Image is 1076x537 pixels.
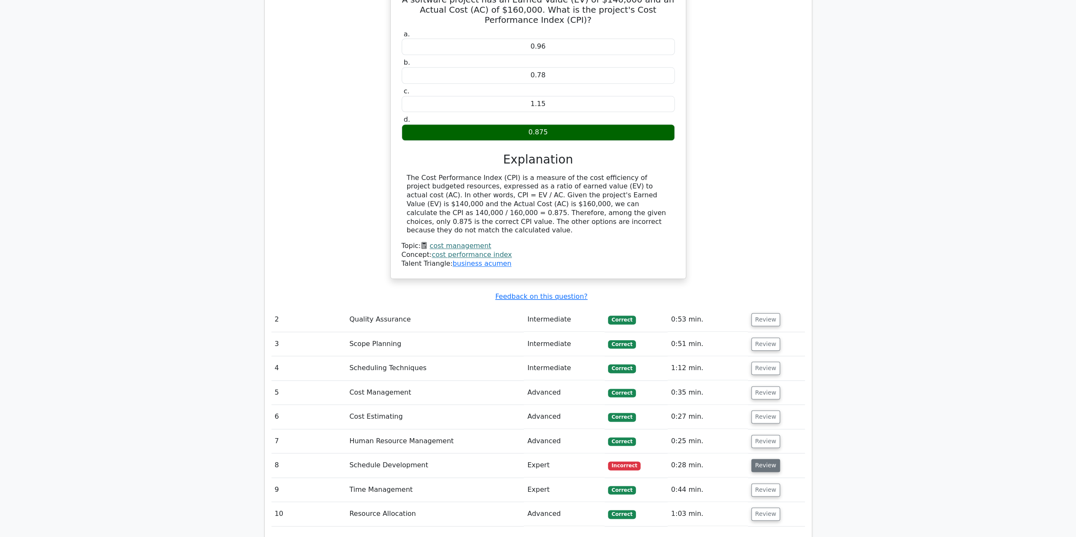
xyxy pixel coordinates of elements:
td: 1:03 min. [668,502,748,526]
button: Review [751,410,780,423]
button: Review [751,338,780,351]
a: Feedback on this question? [495,292,587,300]
td: Advanced [524,381,605,405]
td: Human Resource Management [346,429,524,453]
td: Intermediate [524,332,605,356]
span: Correct [608,364,635,373]
div: 0.96 [402,38,675,55]
span: Correct [608,413,635,421]
span: Correct [608,340,635,349]
div: Topic: [402,242,675,251]
td: Advanced [524,502,605,526]
td: Time Management [346,478,524,502]
td: Scope Planning [346,332,524,356]
span: Correct [608,437,635,446]
span: c. [404,87,410,95]
td: Intermediate [524,356,605,380]
td: 0:27 min. [668,405,748,429]
td: 5 [271,381,346,405]
div: The Cost Performance Index (CPI) is a measure of the cost efficiency of project budgeted resource... [407,174,670,235]
td: 0:44 min. [668,478,748,502]
td: 9 [271,478,346,502]
td: Cost Management [346,381,524,405]
td: 1:12 min. [668,356,748,380]
td: 3 [271,332,346,356]
td: Advanced [524,429,605,453]
td: Scheduling Techniques [346,356,524,380]
a: business acumen [452,259,511,267]
button: Review [751,435,780,448]
div: 0.78 [402,67,675,84]
span: Correct [608,389,635,397]
div: 0.875 [402,124,675,141]
button: Review [751,483,780,496]
a: cost management [430,242,491,250]
td: 6 [271,405,346,429]
span: Correct [608,510,635,518]
td: Expert [524,453,605,477]
td: Quality Assurance [346,308,524,332]
td: 0:25 min. [668,429,748,453]
td: 4 [271,356,346,380]
td: Cost Estimating [346,405,524,429]
a: cost performance index [432,251,512,259]
div: 1.15 [402,96,675,112]
td: Schedule Development [346,453,524,477]
button: Review [751,507,780,521]
div: Concept: [402,251,675,259]
td: Resource Allocation [346,502,524,526]
td: 7 [271,429,346,453]
td: 0:28 min. [668,453,748,477]
td: 8 [271,453,346,477]
span: a. [404,30,410,38]
button: Review [751,459,780,472]
button: Review [751,386,780,399]
span: b. [404,58,410,66]
td: Advanced [524,405,605,429]
td: Intermediate [524,308,605,332]
div: Talent Triangle: [402,242,675,268]
button: Review [751,362,780,375]
td: 10 [271,502,346,526]
td: 0:51 min. [668,332,748,356]
span: Incorrect [608,461,641,470]
span: Correct [608,316,635,324]
span: Correct [608,486,635,494]
h3: Explanation [407,153,670,167]
td: Expert [524,478,605,502]
td: 2 [271,308,346,332]
td: 0:53 min. [668,308,748,332]
button: Review [751,313,780,326]
td: 0:35 min. [668,381,748,405]
span: d. [404,115,410,123]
